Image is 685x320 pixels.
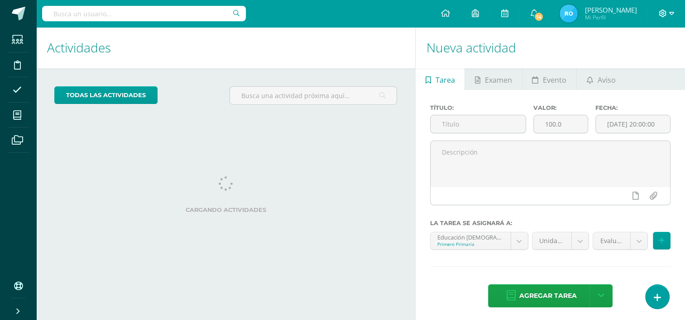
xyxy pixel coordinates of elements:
label: Título: [430,104,526,111]
span: Mi Perfil [584,14,637,21]
div: Primero Primaria [437,241,503,247]
label: La tarea se asignará a: [430,220,671,226]
label: Fecha: [595,104,671,111]
label: Cargando actividades [54,207,397,213]
img: e6d9943886b41b2d71413faa30c040aa.png [560,5,578,23]
span: 14 [534,12,544,22]
input: Puntos máximos [534,115,588,133]
h1: Actividades [47,27,404,68]
a: Evaluación (20.0%) [593,232,647,249]
span: Unidad 4 [539,232,565,249]
input: Busca una actividad próxima aquí... [230,87,397,104]
a: Unidad 4 [532,232,589,249]
span: Examen [485,69,512,91]
span: Evento [543,69,566,91]
a: Evento [522,68,576,90]
a: Aviso [577,68,625,90]
span: Agregar tarea [519,285,577,307]
a: todas las Actividades [54,86,158,104]
a: Examen [465,68,522,90]
div: Educación [DEMOGRAPHIC_DATA] Pri 1 'A' [437,232,503,241]
span: Evaluación (20.0%) [600,232,623,249]
a: Educación [DEMOGRAPHIC_DATA] Pri 1 'A'Primero Primaria [431,232,527,249]
span: Aviso [597,69,615,91]
span: Tarea [436,69,455,91]
label: Valor: [533,104,588,111]
h1: Nueva actividad [426,27,674,68]
input: Busca un usuario... [42,6,246,21]
span: [PERSON_NAME] [584,5,637,14]
input: Título [431,115,526,133]
a: Tarea [416,68,465,90]
input: Fecha de entrega [596,115,670,133]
